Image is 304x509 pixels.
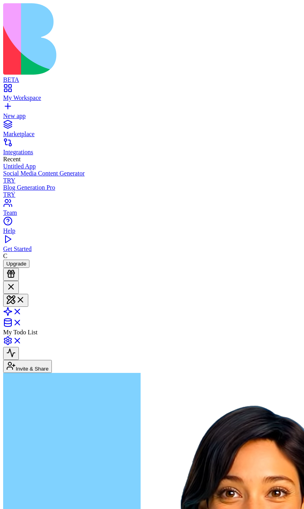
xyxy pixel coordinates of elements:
[3,360,52,373] button: Invite & Share
[3,209,301,216] div: Team
[3,105,301,120] a: New app
[3,156,20,162] span: Recent
[3,131,301,138] div: Marketplace
[3,112,301,120] div: New app
[3,202,301,216] a: Team
[3,170,301,177] div: Social Media Content Generator
[3,163,301,170] a: Untitled App
[3,220,301,234] a: Help
[3,76,301,83] div: BETA
[3,94,301,101] div: My Workspace
[3,227,301,234] div: Help
[3,253,7,259] span: C
[3,142,301,156] a: Integrations
[3,238,301,253] a: Get Started
[3,184,301,191] div: Blog Generation Pro
[3,191,301,198] div: TRY
[3,260,29,268] button: Upgrade
[3,124,301,138] a: Marketplace
[3,260,29,267] a: Upgrade
[3,177,301,184] div: TRY
[3,329,37,336] span: My Todo List
[3,245,301,253] div: Get Started
[3,184,301,198] a: Blog Generation ProTRY
[3,170,301,184] a: Social Media Content GeneratorTRY
[3,149,301,156] div: Integrations
[3,87,301,101] a: My Workspace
